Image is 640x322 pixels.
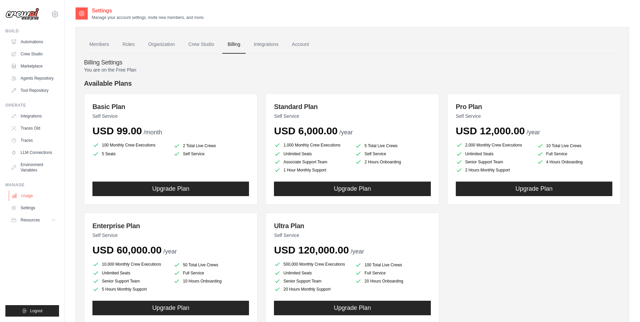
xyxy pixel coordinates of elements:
[84,66,621,73] p: You are on the Free Plan
[248,35,284,54] a: Integrations
[84,59,621,66] h4: Billing Settings
[274,278,350,285] li: Senior Support Team
[8,123,59,134] a: Traces Old
[456,182,612,196] button: Upgrade Plan
[117,35,140,54] a: Roles
[9,190,60,201] a: Usage
[8,85,59,96] a: Tool Repository
[8,36,59,47] a: Automations
[8,147,59,158] a: LLM Connections
[355,142,430,149] li: 5 Total Live Crews
[92,15,204,20] p: Manage your account settings, invite new members, and more.
[8,159,59,176] a: Environment Variables
[92,141,168,149] li: 100 Monthly Crew Executions
[274,301,430,315] button: Upgrade Plan
[92,151,168,157] li: 5 Seats
[30,308,43,314] span: Logout
[351,248,364,255] span: /year
[92,286,168,293] li: 5 Hours Monthly Support
[355,262,430,268] li: 100 Total Live Crews
[8,61,59,72] a: Marketplace
[84,79,621,88] h4: Available Plans
[143,35,180,54] a: Organization
[8,203,59,213] a: Settings
[173,151,249,157] li: Self Service
[173,262,249,268] li: 50 Total Live Crews
[456,167,531,173] li: 2 Hours Monthly Support
[537,142,612,149] li: 10 Total Live Crews
[92,125,142,136] span: USD 99.00
[183,35,220,54] a: Crew Studio
[537,151,612,157] li: Full Service
[92,244,162,256] span: USD 60,000.00
[163,248,177,255] span: /year
[173,142,249,149] li: 2 Total Live Crews
[173,270,249,276] li: Full Service
[274,244,349,256] span: USD 120,000.00
[8,73,59,84] a: Agents Repository
[274,260,350,268] li: 500,000 Monthly Crew Executions
[92,182,249,196] button: Upgrade Plan
[92,278,168,285] li: Senior Support Team
[92,270,168,276] li: Unlimited Seats
[92,221,249,231] h3: Enterprise Plan
[606,290,640,322] iframe: Chat Widget
[274,286,350,293] li: 20 Hours Monthly Support
[355,270,430,276] li: Full Service
[355,151,430,157] li: Self Service
[456,159,531,165] li: Senior Support Team
[286,35,314,54] a: Account
[92,232,249,239] p: Self Service
[339,129,353,136] span: /year
[456,151,531,157] li: Unlimited Seats
[456,113,612,119] p: Self Service
[92,102,249,111] h3: Basic Plan
[274,102,430,111] h3: Standard Plan
[173,278,249,285] li: 10 Hours Onboarding
[274,232,430,239] p: Self Service
[222,35,246,54] a: Billing
[527,129,540,136] span: /year
[92,113,249,119] p: Self Service
[355,278,430,285] li: 20 Hours Onboarding
[8,111,59,122] a: Integrations
[5,103,59,108] div: Operate
[92,301,249,315] button: Upgrade Plan
[274,182,430,196] button: Upgrade Plan
[274,270,350,276] li: Unlimited Seats
[274,167,350,173] li: 1 Hour Monthly Support
[8,135,59,146] a: Traces
[84,35,114,54] a: Members
[537,159,612,165] li: 4 Hours Onboarding
[274,141,350,149] li: 1,000 Monthly Crew Executions
[456,141,531,149] li: 2,000 Monthly Crew Executions
[92,260,168,268] li: 10,000 Monthly Crew Executions
[456,125,525,136] span: USD 12,000.00
[5,182,59,188] div: Manage
[8,49,59,59] a: Crew Studio
[5,305,59,317] button: Logout
[144,129,162,136] span: /month
[21,217,40,223] span: Resources
[355,159,430,165] li: 2 Hours Onboarding
[8,215,59,225] button: Resources
[274,125,337,136] span: USD 6,000.00
[274,221,430,231] h3: Ultra Plan
[274,159,350,165] li: Associate Support Team
[5,28,59,34] div: Build
[274,113,430,119] p: Self Service
[92,7,204,15] h2: Settings
[274,151,350,157] li: Unlimited Seats
[5,8,39,21] img: Logo
[456,102,612,111] h3: Pro Plan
